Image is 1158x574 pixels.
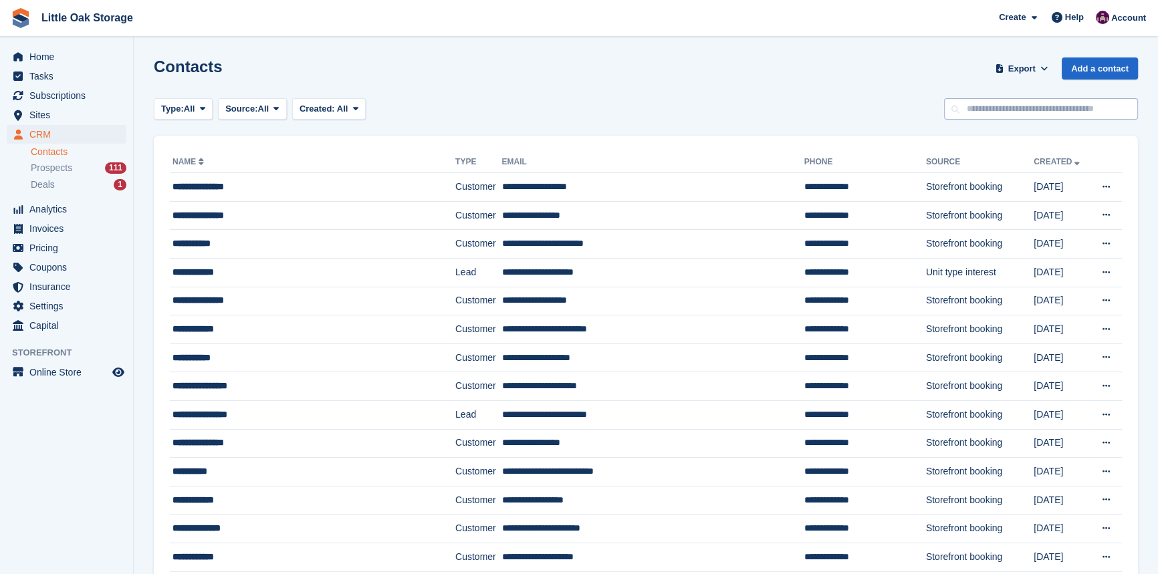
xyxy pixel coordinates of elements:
[154,57,223,76] h1: Contacts
[184,102,195,116] span: All
[455,315,502,344] td: Customer
[1034,258,1090,287] td: [DATE]
[1008,62,1036,76] span: Export
[455,343,502,372] td: Customer
[455,372,502,401] td: Customer
[7,258,126,277] a: menu
[218,98,287,120] button: Source: All
[926,230,1034,259] td: Storefront booking
[29,258,110,277] span: Coupons
[7,277,126,296] a: menu
[7,239,126,257] a: menu
[1065,11,1084,24] span: Help
[29,106,110,124] span: Sites
[172,157,207,166] a: Name
[1034,157,1082,166] a: Created
[29,239,110,257] span: Pricing
[926,258,1034,287] td: Unit type interest
[31,178,55,191] span: Deals
[1111,11,1146,25] span: Account
[926,458,1034,486] td: Storefront booking
[455,543,502,571] td: Customer
[29,47,110,66] span: Home
[1034,429,1090,458] td: [DATE]
[29,125,110,144] span: CRM
[36,7,138,29] a: Little Oak Storage
[1034,201,1090,230] td: [DATE]
[1034,230,1090,259] td: [DATE]
[1096,11,1109,24] img: Morgen Aujla
[114,179,126,190] div: 1
[926,486,1034,515] td: Storefront booking
[455,458,502,486] td: Customer
[29,86,110,105] span: Subscriptions
[225,102,257,116] span: Source:
[31,178,126,192] a: Deals 1
[926,287,1034,315] td: Storefront booking
[926,400,1034,429] td: Storefront booking
[292,98,366,120] button: Created: All
[1034,287,1090,315] td: [DATE]
[154,98,213,120] button: Type: All
[1034,486,1090,515] td: [DATE]
[1062,57,1138,80] a: Add a contact
[12,346,133,360] span: Storefront
[31,162,72,174] span: Prospects
[1034,400,1090,429] td: [DATE]
[926,173,1034,202] td: Storefront booking
[7,67,126,86] a: menu
[926,429,1034,458] td: Storefront booking
[29,67,110,86] span: Tasks
[29,363,110,382] span: Online Store
[105,162,126,174] div: 111
[1034,543,1090,571] td: [DATE]
[337,104,348,114] span: All
[455,152,502,173] th: Type
[29,316,110,335] span: Capital
[455,201,502,230] td: Customer
[455,486,502,515] td: Customer
[7,297,126,315] a: menu
[7,363,126,382] a: menu
[455,287,502,315] td: Customer
[29,297,110,315] span: Settings
[926,152,1034,173] th: Source
[455,429,502,458] td: Customer
[31,161,126,175] a: Prospects 111
[29,200,110,219] span: Analytics
[999,11,1026,24] span: Create
[161,102,184,116] span: Type:
[7,106,126,124] a: menu
[1034,343,1090,372] td: [DATE]
[926,372,1034,401] td: Storefront booking
[455,230,502,259] td: Customer
[1034,315,1090,344] td: [DATE]
[1034,173,1090,202] td: [DATE]
[300,104,335,114] span: Created:
[1034,515,1090,543] td: [DATE]
[7,316,126,335] a: menu
[29,219,110,238] span: Invoices
[926,201,1034,230] td: Storefront booking
[110,364,126,380] a: Preview store
[926,315,1034,344] td: Storefront booking
[455,400,502,429] td: Lead
[7,86,126,105] a: menu
[992,57,1051,80] button: Export
[7,47,126,66] a: menu
[926,543,1034,571] td: Storefront booking
[29,277,110,296] span: Insurance
[7,200,126,219] a: menu
[1034,372,1090,401] td: [DATE]
[1034,458,1090,486] td: [DATE]
[258,102,269,116] span: All
[804,152,926,173] th: Phone
[7,219,126,238] a: menu
[926,515,1034,543] td: Storefront booking
[455,173,502,202] td: Customer
[455,258,502,287] td: Lead
[31,146,126,158] a: Contacts
[926,343,1034,372] td: Storefront booking
[11,8,31,28] img: stora-icon-8386f47178a22dfd0bd8f6a31ec36ba5ce8667c1dd55bd0f319d3a0aa187defe.svg
[7,125,126,144] a: menu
